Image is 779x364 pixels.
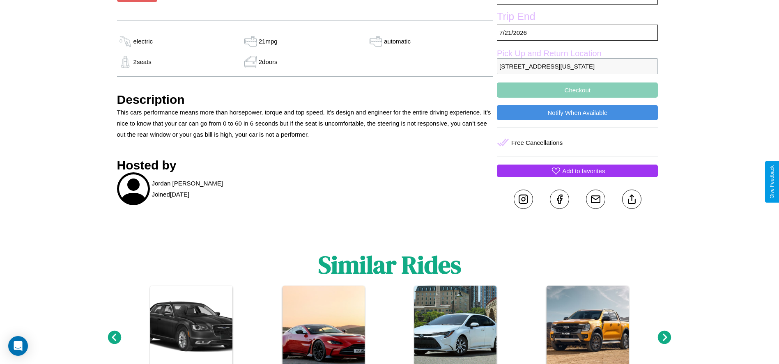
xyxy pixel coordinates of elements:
[368,35,384,48] img: gas
[133,56,152,67] p: 2 seats
[497,49,658,58] label: Pick Up and Return Location
[497,25,658,41] p: 7 / 21 / 2026
[384,36,411,47] p: automatic
[242,35,259,48] img: gas
[152,189,189,200] p: Joined [DATE]
[497,165,658,177] button: Add to favorites
[769,165,775,199] div: Give Feedback
[117,56,133,68] img: gas
[117,93,493,107] h3: Description
[562,165,605,176] p: Add to favorites
[133,36,153,47] p: electric
[259,36,278,47] p: 21 mpg
[497,11,658,25] label: Trip End
[117,158,493,172] h3: Hosted by
[117,35,133,48] img: gas
[242,56,259,68] img: gas
[497,82,658,98] button: Checkout
[511,137,563,148] p: Free Cancellations
[259,56,278,67] p: 2 doors
[117,107,493,140] p: This cars performance means more than horsepower, torque and top speed. It’s design and engineer ...
[318,248,461,282] h1: Similar Rides
[497,58,658,74] p: [STREET_ADDRESS][US_STATE]
[152,178,223,189] p: Jordan [PERSON_NAME]
[8,336,28,356] div: Open Intercom Messenger
[497,105,658,120] button: Notify When Available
